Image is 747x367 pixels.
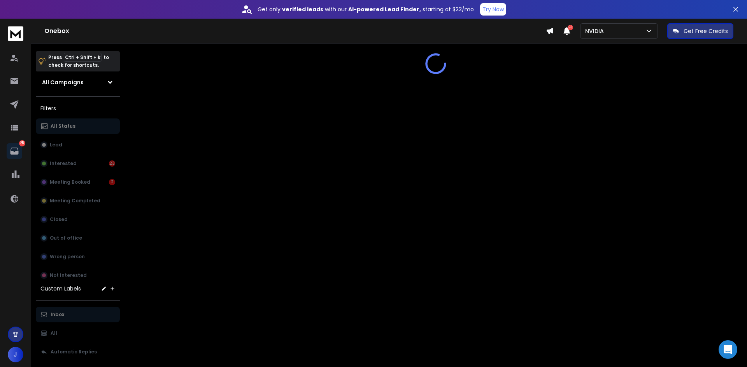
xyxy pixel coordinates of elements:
[42,78,84,86] h1: All Campaigns
[48,54,109,69] p: Press to check for shortcuts.
[36,75,120,90] button: All Campaigns
[719,340,737,359] div: Open Intercom Messenger
[568,25,573,30] span: 50
[8,347,23,362] button: J
[258,5,474,13] p: Get only with our starting at $22/mo
[36,103,120,114] h3: Filters
[8,26,23,41] img: logo
[348,5,421,13] strong: AI-powered Lead Finder,
[684,27,728,35] p: Get Free Credits
[667,23,733,39] button: Get Free Credits
[64,53,102,62] span: Ctrl + Shift + k
[40,285,81,292] h3: Custom Labels
[480,3,506,16] button: Try Now
[7,143,22,159] a: 25
[282,5,323,13] strong: verified leads
[44,26,546,36] h1: Onebox
[482,5,504,13] p: Try Now
[585,27,607,35] p: NVIDIA
[19,140,25,146] p: 25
